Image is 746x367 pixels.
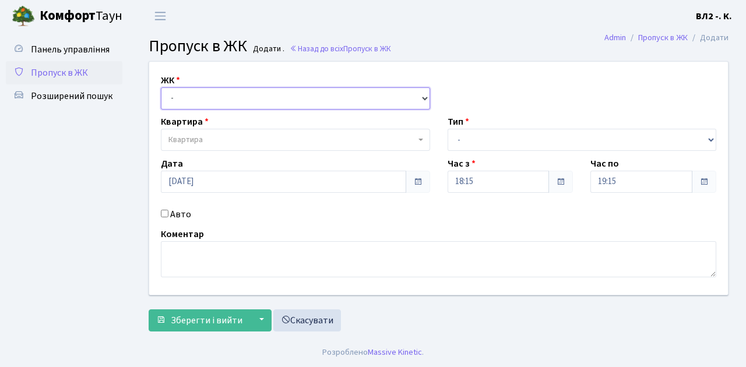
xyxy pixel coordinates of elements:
[149,34,247,58] span: Пропуск в ЖК
[161,227,204,241] label: Коментар
[161,73,180,87] label: ЖК
[448,157,476,171] label: Час з
[6,38,122,61] a: Панель управління
[161,157,183,171] label: Дата
[170,207,191,221] label: Авто
[638,31,688,44] a: Пропуск в ЖК
[6,61,122,84] a: Пропуск в ЖК
[448,115,469,129] label: Тип
[6,84,122,108] a: Розширений пошук
[251,44,284,54] small: Додати .
[322,346,424,359] div: Розроблено .
[161,115,209,129] label: Квартира
[604,31,626,44] a: Admin
[31,43,110,56] span: Панель управління
[290,43,391,54] a: Назад до всіхПропуск в ЖК
[343,43,391,54] span: Пропуск в ЖК
[696,10,732,23] b: ВЛ2 -. К.
[31,90,112,103] span: Розширений пошук
[590,157,619,171] label: Час по
[368,346,422,358] a: Massive Kinetic
[168,134,203,146] span: Квартира
[696,9,732,23] a: ВЛ2 -. К.
[31,66,88,79] span: Пропуск в ЖК
[587,26,746,50] nav: breadcrumb
[12,5,35,28] img: logo.png
[171,314,242,327] span: Зберегти і вийти
[40,6,122,26] span: Таун
[149,309,250,331] button: Зберегти і вийти
[273,309,341,331] a: Скасувати
[688,31,729,44] li: Додати
[146,6,175,26] button: Переключити навігацію
[40,6,96,25] b: Комфорт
